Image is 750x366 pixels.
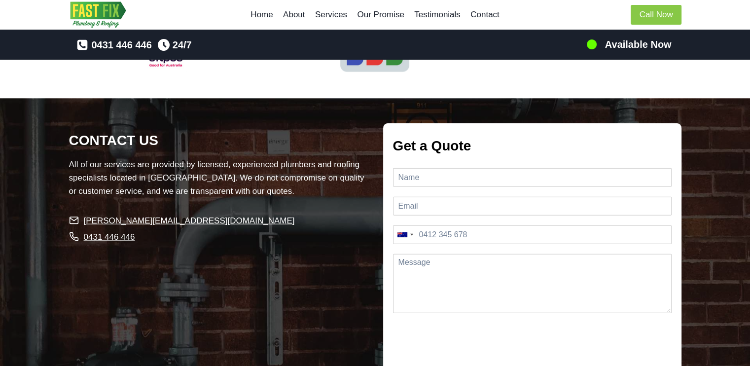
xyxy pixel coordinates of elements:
a: [PERSON_NAME][EMAIL_ADDRESS][DOMAIN_NAME] [69,214,295,227]
h2: CONTACT US [69,130,367,151]
button: Selected country [393,226,416,244]
p: All of our services are provided by licensed, experienced plumbers and roofing specialists locate... [69,158,367,198]
input: Email [393,197,672,216]
span: 0431 446 446 [91,37,151,53]
span: [PERSON_NAME][EMAIL_ADDRESS][DOMAIN_NAME] [84,214,295,227]
input: Phone [393,225,672,244]
input: Name [393,168,672,187]
img: 100-percents.png [586,38,598,50]
a: Home [246,3,278,27]
a: About [278,3,310,27]
span: 24/7 [173,37,192,53]
a: Call Now [631,5,681,25]
h2: Get a Quote [393,136,672,156]
a: Testimonials [409,3,465,27]
h5: Available Now [605,37,672,52]
a: 0431 446 446 [84,230,135,244]
a: Services [310,3,353,27]
a: Contact [465,3,504,27]
a: 0431 446 446 [76,37,151,53]
a: Our Promise [352,3,409,27]
nav: Primary Navigation [246,3,504,27]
